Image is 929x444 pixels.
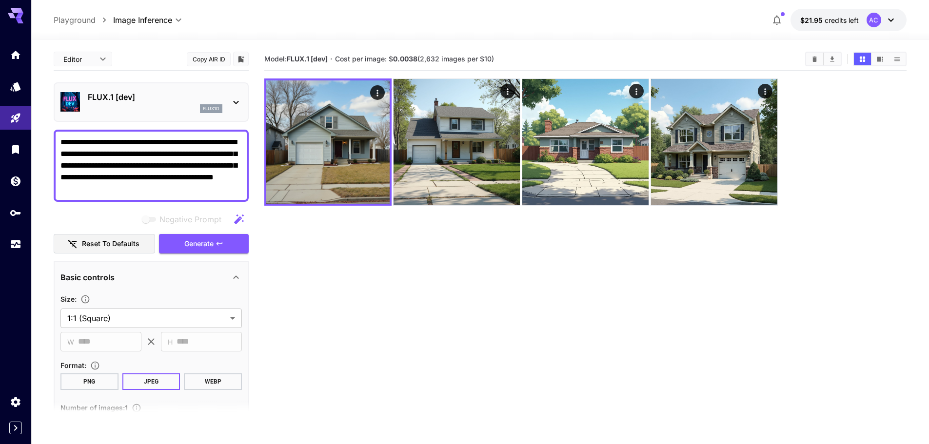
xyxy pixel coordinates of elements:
[60,271,115,283] p: Basic controls
[266,80,390,204] img: 9k=
[791,9,907,31] button: $21.94686AC
[264,55,328,63] span: Model:
[867,13,881,27] div: AC
[10,207,21,219] div: API Keys
[60,373,119,390] button: PNG
[168,336,173,347] span: H
[60,295,77,303] span: Size :
[10,143,21,155] div: Library
[10,80,21,93] div: Models
[871,53,889,65] button: Show images in video view
[184,373,242,390] button: WEBP
[54,234,155,254] button: Reset to defaults
[393,55,417,63] b: 0.0038
[853,52,907,66] div: Show images in grid viewShow images in video viewShow images in list view
[287,55,328,63] b: FLUX.1 [dev]
[159,234,249,254] button: Generate
[10,238,21,251] div: Usage
[800,15,859,25] div: $21.94686
[500,84,515,98] div: Actions
[824,53,841,65] button: Download All
[54,14,96,26] a: Playground
[54,14,113,26] nav: breadcrumb
[67,336,74,347] span: W
[86,361,104,370] button: Choose the file format for the output image.
[854,53,871,65] button: Show images in grid view
[88,91,222,103] p: FLUX.1 [dev]
[335,55,494,63] span: Cost per image: $ (2,632 images per $10)
[758,84,772,98] div: Actions
[806,53,823,65] button: Clear Images
[10,396,21,408] div: Settings
[60,266,242,289] div: Basic controls
[113,14,172,26] span: Image Inference
[522,79,649,205] img: 2Q==
[203,105,219,112] p: flux1d
[63,54,94,64] span: Editor
[187,52,231,66] button: Copy AIR ID
[237,53,245,65] button: Add to library
[825,16,859,24] span: credits left
[889,53,906,65] button: Show images in list view
[330,53,333,65] p: ·
[60,87,242,117] div: FLUX.1 [dev]flux1d
[10,112,21,124] div: Playground
[800,16,825,24] span: $21.95
[10,175,21,187] div: Wallet
[10,49,21,61] div: Home
[9,422,22,434] button: Expand sidebar
[184,238,214,250] span: Generate
[370,85,385,100] div: Actions
[67,312,226,324] span: 1:1 (Square)
[122,373,180,390] button: JPEG
[77,294,94,304] button: Adjust the dimensions of the generated image by specifying its width and height in pixels, or sel...
[629,84,644,98] div: Actions
[805,52,842,66] div: Clear ImagesDownload All
[60,361,86,369] span: Format :
[394,79,520,205] img: Z
[159,213,221,225] span: Negative Prompt
[140,213,229,225] span: Negative prompts are not compatible with the selected model.
[651,79,777,205] img: 9k=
